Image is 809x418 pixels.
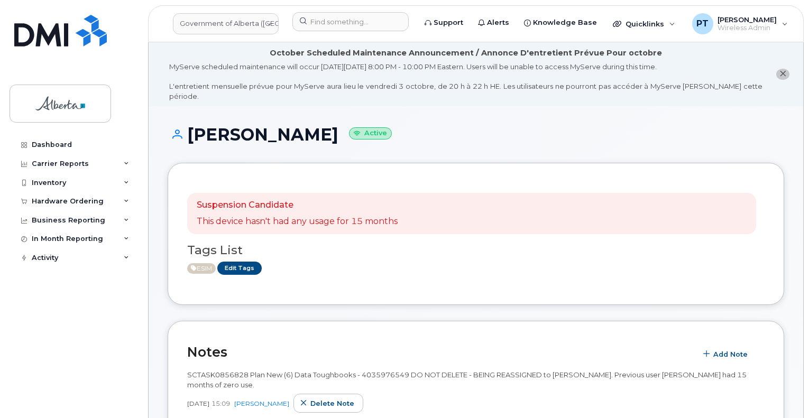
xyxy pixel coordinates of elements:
div: October Scheduled Maintenance Announcement / Annonce D'entretient Prévue Pour octobre [270,48,662,59]
span: Add Note [713,349,748,359]
span: Active [187,263,216,274]
small: Active [349,127,392,140]
span: Delete note [310,398,354,408]
p: Suspension Candidate [197,199,398,211]
a: [PERSON_NAME] [234,400,289,407]
button: Delete note [293,394,363,413]
h2: Notes [187,344,691,360]
h1: [PERSON_NAME] [168,125,784,144]
button: close notification [776,69,789,80]
div: MyServe scheduled maintenance will occur [DATE][DATE] 8:00 PM - 10:00 PM Eastern. Users will be u... [169,62,762,101]
span: 15:09 [212,399,230,408]
a: Edit Tags [217,262,262,275]
button: Add Note [696,345,757,364]
span: SCTASK0856828 Plan New (6) Data Toughbooks - 4035976549 DO NOT DELETE - BEING REASSIGNED to [PERS... [187,370,747,389]
h3: Tags List [187,244,765,257]
span: [DATE] [187,399,209,408]
p: This device hasn't had any usage for 15 months [197,216,398,228]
